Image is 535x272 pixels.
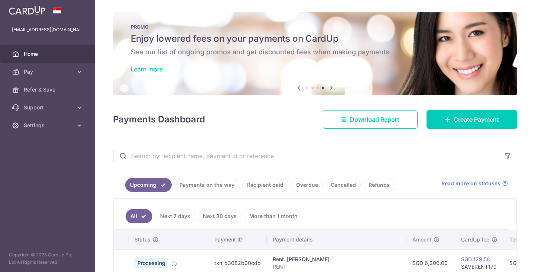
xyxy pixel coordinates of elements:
h5: Enjoy lowered fees on your payments on CardUp [131,33,499,45]
span: CardUp fee [461,236,489,243]
p: RENT [273,263,401,271]
span: Read more on statuses [441,180,500,187]
a: Recipient paid [242,178,288,192]
span: Status [134,236,150,243]
span: Total amt. [509,236,534,243]
span: Refer & Save [24,86,73,93]
span: Amount [412,236,431,243]
a: Create Payment [427,110,517,129]
th: Payment ID [208,230,267,249]
a: Upcoming [125,178,172,192]
img: CardUp [9,6,45,15]
p: PROMO [131,24,499,30]
th: Payment details [267,230,406,249]
a: Overdue [291,178,323,192]
h6: See our list of ongoing promos and get discounted fees when making payments [131,48,499,57]
a: Cancelled [326,178,361,192]
span: Pay [24,68,73,76]
span: Settings [24,122,73,129]
a: Download Report [323,110,418,129]
a: Payments on the way [175,178,239,192]
p: [EMAIL_ADDRESS][DOMAIN_NAME] [12,26,83,33]
span: Home [24,50,73,58]
a: Next 7 days [155,209,195,223]
a: Learn more [131,65,163,73]
span: Support [24,104,73,111]
input: Search by recipient name, payment id or reference [113,144,499,168]
div: Rent. [PERSON_NAME] [273,256,401,263]
h4: Payments Dashboard [113,113,205,126]
a: Next 30 days [198,209,241,223]
span: Processing [134,258,168,268]
img: Latest Promos banner [113,12,517,95]
a: Refunds [364,178,395,192]
a: SGD 129.58 [461,256,490,262]
a: More than 1 month [244,209,302,223]
a: Read more on statuses [441,180,508,187]
span: Download Report [350,115,399,124]
iframe: Opens a widget where you can find more information [487,250,528,268]
span: Create Payment [454,115,499,124]
a: All [126,209,152,223]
